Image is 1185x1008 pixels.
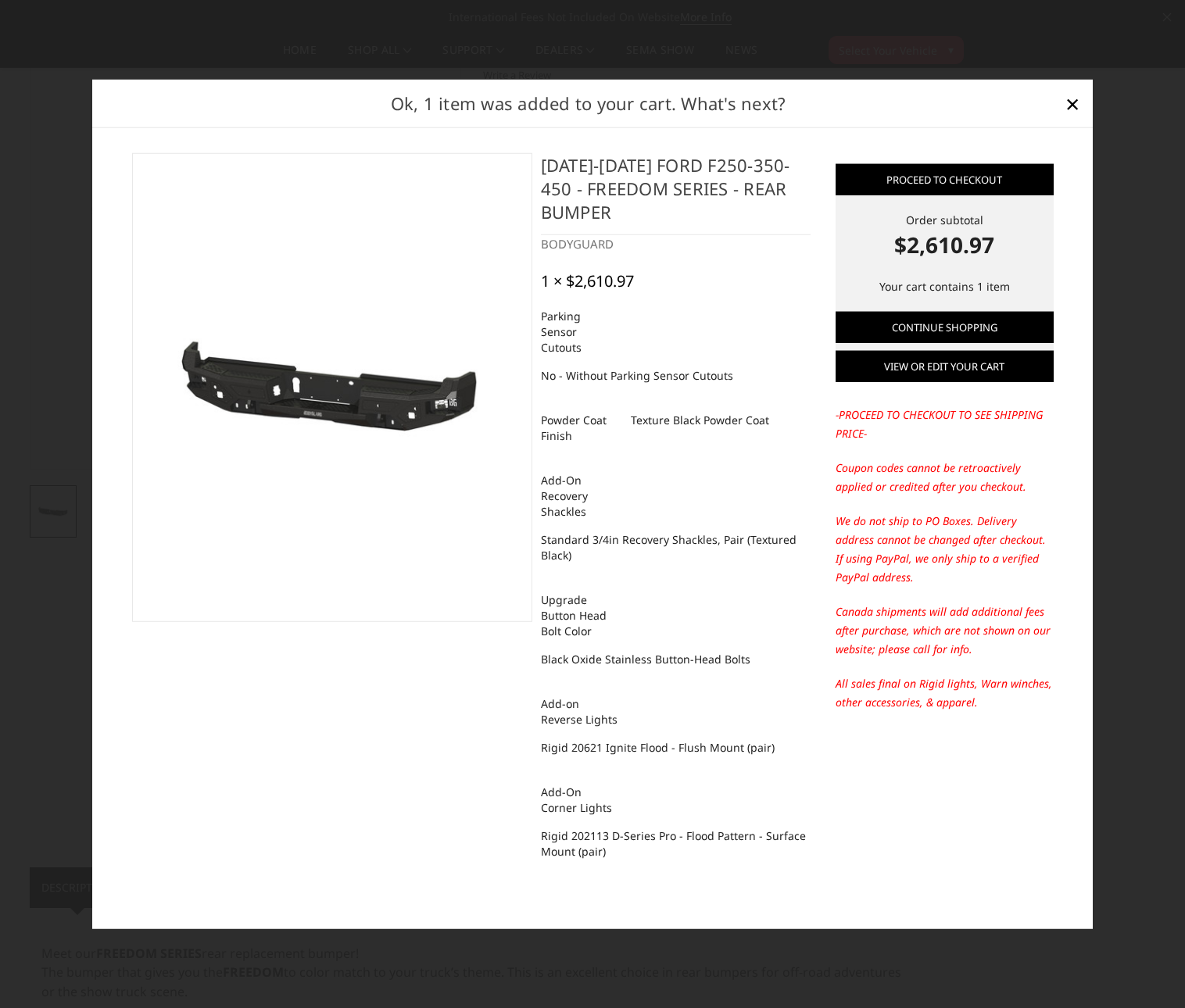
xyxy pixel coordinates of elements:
[836,351,1054,382] a: View or edit your cart
[541,152,811,234] h4: [DATE]-[DATE] Ford F250-350-450 - Freedom Series - Rear Bumper
[541,234,811,252] div: BODYGUARD
[541,362,733,390] dd: No - Without Parking Sensor Cutouts
[836,211,1054,260] div: Order subtotal
[836,227,1054,260] strong: $2,610.97
[836,512,1054,587] p: We do not ship to PO Boxes. Delivery address cannot be changed after checkout. If using PayPal, w...
[836,311,1054,342] a: Continue Shopping
[541,586,619,645] dt: Upgrade Button Head Bolt Color
[541,466,619,526] dt: Add-On Recovery Shackles
[1060,91,1085,116] a: Close
[541,778,619,822] dt: Add-On Corner Lights
[117,91,1060,116] h2: Ok, 1 item was added to your cart. What's next?
[836,406,1054,443] p: -PROCEED TO CHECKOUT TO SEE SHIPPING PRICE-
[836,674,1054,712] p: All sales final on Rigid lights, Warn winches, other accessories, & apparel.
[836,277,1054,295] p: Your cart contains 1 item
[836,602,1054,659] p: Canada shipments will add additional fees after purchase, which are not shown on our website; ple...
[141,296,524,478] img: 2017-2022 Ford F250-350-450 - Freedom Series - Rear Bumper
[541,690,619,734] dt: Add-on Reverse Lights
[1107,933,1185,1008] iframe: Chat Widget
[541,272,634,291] div: 1 × $2,610.97
[836,459,1054,496] p: Coupon codes cannot be retroactively applied or credited after you checkout.
[836,163,1054,195] a: Proceed to checkout
[541,406,619,450] dt: Powder Coat Finish
[541,526,811,570] dd: Standard 3/4in Recovery Shackles, Pair (Textured Black)
[541,645,750,674] dd: Black Oxide Stainless Button-Head Bolts
[1065,86,1079,120] span: ×
[631,406,769,434] dd: Texture Black Powder Coat
[541,734,775,762] dd: Rigid 20621 Ignite Flood - Flush Mount (pair)
[541,302,619,362] dt: Parking Sensor Cutouts
[541,822,811,866] dd: Rigid 202113 D-Series Pro - Flood Pattern - Surface Mount (pair)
